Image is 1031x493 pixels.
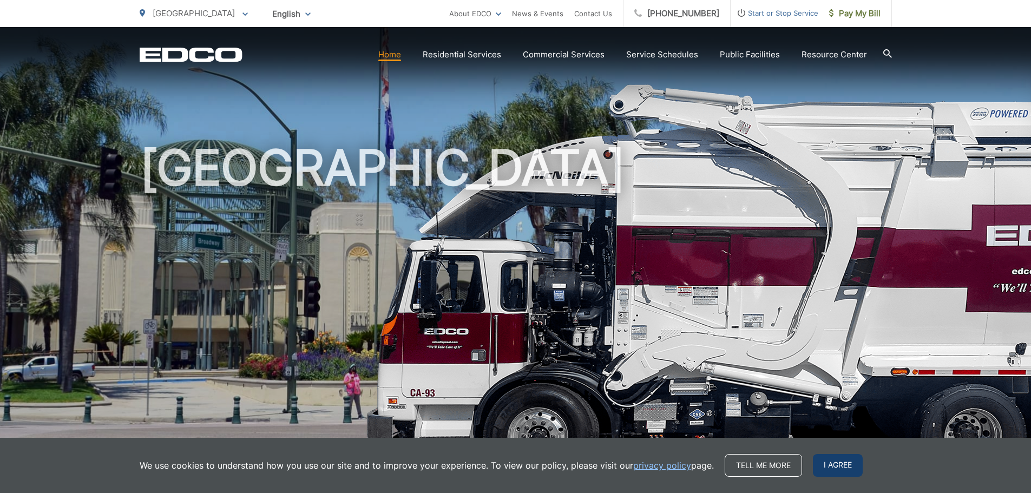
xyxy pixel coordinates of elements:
[153,8,235,18] span: [GEOGRAPHIC_DATA]
[512,7,563,20] a: News & Events
[802,48,867,61] a: Resource Center
[574,7,612,20] a: Contact Us
[633,459,691,472] a: privacy policy
[626,48,698,61] a: Service Schedules
[813,454,863,477] span: I agree
[423,48,501,61] a: Residential Services
[523,48,605,61] a: Commercial Services
[720,48,780,61] a: Public Facilities
[829,7,881,20] span: Pay My Bill
[140,141,892,483] h1: [GEOGRAPHIC_DATA]
[140,47,242,62] a: EDCD logo. Return to the homepage.
[449,7,501,20] a: About EDCO
[264,4,319,23] span: English
[140,459,714,472] p: We use cookies to understand how you use our site and to improve your experience. To view our pol...
[378,48,401,61] a: Home
[725,454,802,477] a: Tell me more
